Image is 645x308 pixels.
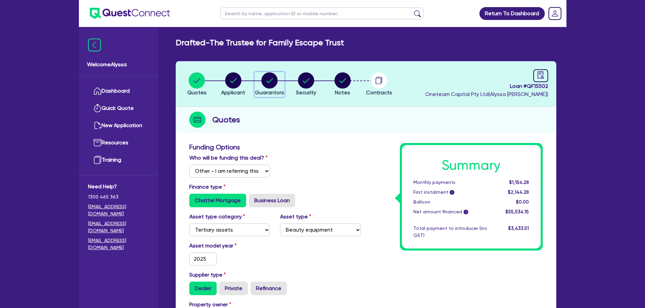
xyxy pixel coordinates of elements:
span: Loan # QF15502 [425,82,548,90]
div: Balloon [408,198,492,206]
a: Dropdown toggle [546,5,564,22]
h2: Drafted - The Trustee for Family Escape Trust [176,38,344,48]
h2: Quotes [212,114,240,126]
span: Oneteam Capital Pty Ltd ( Alyssa [PERSON_NAME] ) [425,91,548,97]
button: Notes [334,72,351,97]
button: Quotes [187,72,207,97]
span: Quotes [187,89,207,96]
span: i [464,210,468,214]
span: $1,154.28 [509,180,529,185]
img: quick-quote [93,104,102,112]
span: Notes [335,89,350,96]
label: Finance type [189,183,225,191]
div: Total payment to introducer (inc GST) [408,225,492,239]
label: Asset model year [184,242,275,250]
span: Security [296,89,316,96]
label: Supplier type [189,271,226,279]
img: icon-menu-close [88,39,101,51]
span: Need Help? [88,183,149,191]
label: Business Loan [249,194,295,207]
a: [EMAIL_ADDRESS][DOMAIN_NAME] [88,237,149,251]
span: Welcome Alyssa [87,61,150,69]
span: $3,433.51 [508,226,529,231]
button: Applicant [221,72,245,97]
h1: Summary [413,157,529,173]
label: Refinance [251,282,287,295]
img: step-icon [189,112,206,128]
div: Net amount financed [408,208,492,215]
span: 1300 465 363 [88,193,149,200]
a: Resources [88,134,149,151]
label: Private [219,282,248,295]
span: $2,144.28 [508,189,529,195]
a: Dashboard [88,82,149,100]
h3: Funding Options [189,143,361,151]
label: Dealer [189,282,217,295]
a: Training [88,151,149,169]
label: Asset type [280,213,311,221]
span: Applicant [221,89,245,96]
div: Monthly payments [408,179,492,186]
a: Quick Quote [88,100,149,117]
label: Who will be funding this deal? [189,154,267,162]
button: Guarantors [255,72,284,97]
label: Asset type category [189,213,245,221]
a: [EMAIL_ADDRESS][DOMAIN_NAME] [88,203,149,217]
img: resources [93,139,102,147]
span: $0.00 [516,199,529,205]
span: Contracts [366,89,392,96]
a: Return To Dashboard [479,7,545,20]
span: i [450,190,454,195]
span: $55,534.15 [506,209,529,214]
label: Chattel Mortgage [189,194,246,207]
input: Search by name, application ID or mobile number... [220,7,424,19]
img: training [93,156,102,164]
span: audit [537,71,544,79]
div: First instalment [408,189,492,196]
button: Contracts [366,72,392,97]
span: Guarantors [255,89,284,96]
a: New Application [88,117,149,134]
img: quest-connect-logo-blue [90,8,170,19]
button: Security [296,72,317,97]
a: [EMAIL_ADDRESS][DOMAIN_NAME] [88,220,149,234]
img: new-application [93,121,102,129]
